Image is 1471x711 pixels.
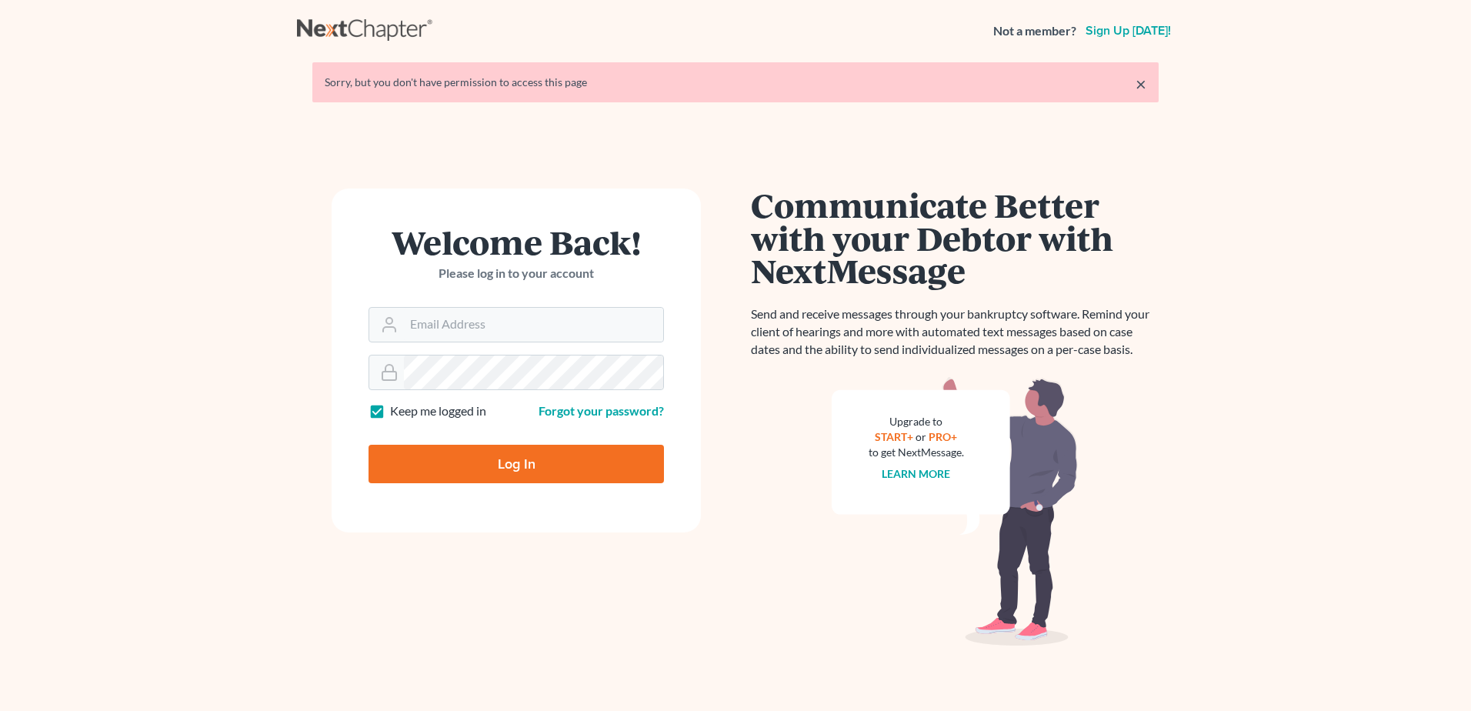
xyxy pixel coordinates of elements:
[751,305,1159,359] p: Send and receive messages through your bankruptcy software. Remind your client of hearings and mo...
[869,445,964,460] div: to get NextMessage.
[404,308,663,342] input: Email Address
[390,402,486,420] label: Keep me logged in
[369,225,664,259] h1: Welcome Back!
[832,377,1078,646] img: nextmessage_bg-59042aed3d76b12b5cd301f8e5b87938c9018125f34e5fa2b7a6b67550977c72.svg
[1136,75,1146,93] a: ×
[929,430,958,443] a: PRO+
[869,414,964,429] div: Upgrade to
[882,467,951,480] a: Learn more
[916,430,927,443] span: or
[1082,25,1174,37] a: Sign up [DATE]!
[369,265,664,282] p: Please log in to your account
[876,430,914,443] a: START+
[751,189,1159,287] h1: Communicate Better with your Debtor with NextMessage
[369,445,664,483] input: Log In
[539,403,664,418] a: Forgot your password?
[993,22,1076,40] strong: Not a member?
[325,75,1146,90] div: Sorry, but you don't have permission to access this page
